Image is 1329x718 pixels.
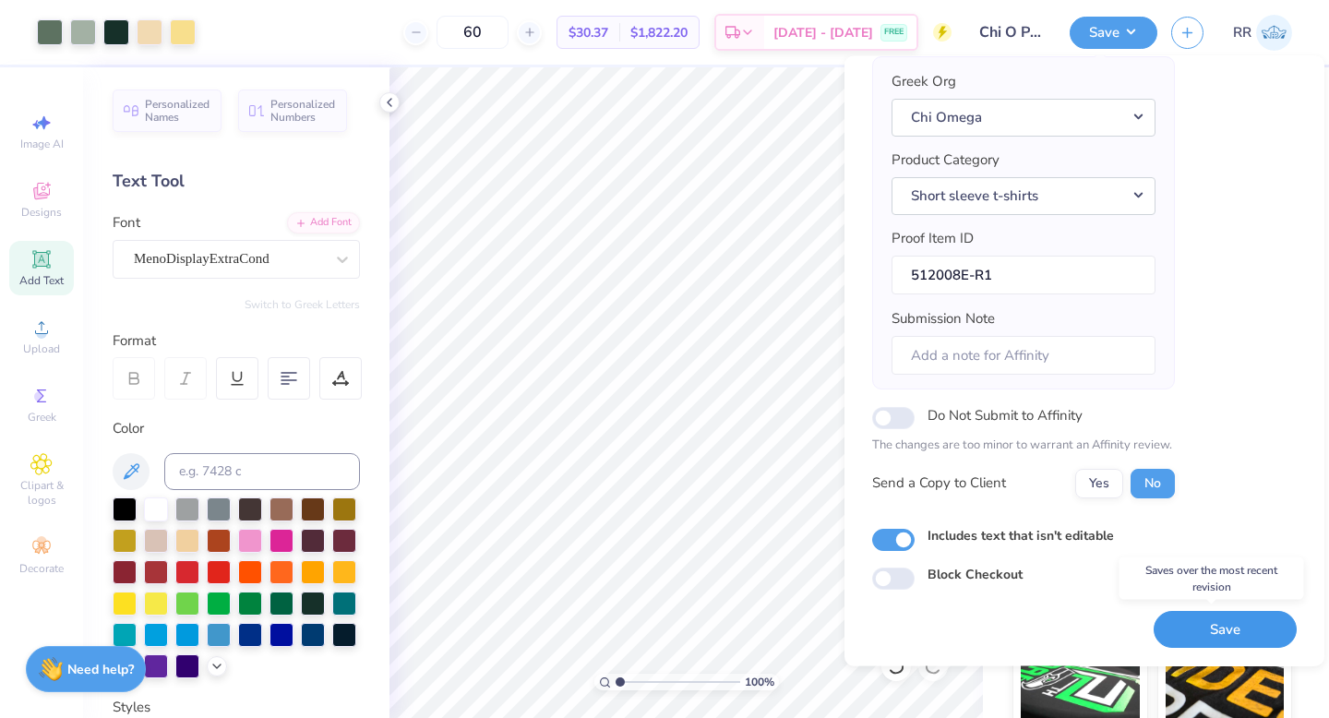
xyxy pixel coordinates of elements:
a: RR [1233,15,1292,51]
label: Includes text that isn't editable [928,526,1114,545]
label: Block Checkout [928,565,1023,584]
label: Do Not Submit to Affinity [928,404,1083,428]
input: Add a note for Affinity [892,336,1155,376]
input: – – [437,16,509,49]
div: Send a Copy to Client [872,473,1006,495]
button: Switch to Greek Letters [245,297,360,312]
label: Product Category [892,150,1000,172]
span: FREE [884,26,904,39]
input: e.g. 7428 c [164,453,360,490]
p: The changes are too minor to warrant an Affinity review. [872,437,1175,456]
button: Save [1070,17,1157,49]
strong: Need help? [67,661,134,678]
span: Greek [28,410,56,425]
button: Yes [1075,469,1123,498]
span: Clipart & logos [9,478,74,508]
span: $30.37 [569,23,608,42]
button: Save [1154,611,1297,649]
span: Image AI [20,137,64,151]
div: Add Font [287,212,360,233]
button: Chi Omega [892,99,1155,137]
div: Color [113,418,360,439]
span: 100 % [745,674,774,690]
div: Text Tool [113,169,360,194]
span: $1,822.20 [630,23,688,42]
label: Proof Item ID [892,229,974,250]
input: Untitled Design [965,14,1056,51]
div: Format [113,330,362,352]
span: Personalized Names [145,98,210,124]
span: Upload [23,341,60,356]
label: Submission Note [892,309,995,330]
span: [DATE] - [DATE] [773,23,873,42]
span: Decorate [19,561,64,576]
span: Personalized Numbers [270,98,336,124]
div: Saves over the most recent revision [1119,557,1304,600]
span: RR [1233,22,1251,43]
div: Styles [113,697,360,718]
span: Designs [21,205,62,220]
button: No [1131,469,1175,498]
label: Greek Org [892,72,956,93]
button: Short sleeve t-shirts [892,177,1155,215]
span: Add Text [19,273,64,288]
label: Font [113,212,140,233]
img: Rigil Kent Ricardo [1256,15,1292,51]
